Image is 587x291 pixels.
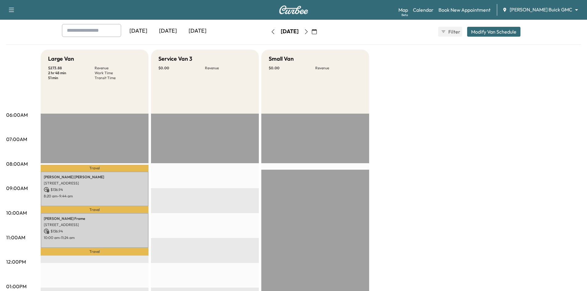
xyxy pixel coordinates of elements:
p: Revenue [315,66,362,71]
p: 12:00PM [6,258,26,265]
p: [PERSON_NAME] [PERSON_NAME] [44,175,145,180]
p: 11:00AM [6,234,25,241]
h5: Large Van [48,55,74,63]
p: 06:00AM [6,111,28,119]
div: [DATE] [183,24,212,38]
a: MapBeta [398,6,408,14]
h5: Small Van [269,55,294,63]
p: Revenue [95,66,141,71]
p: 2 hr 48 min [48,71,95,75]
p: Transit Time [95,75,141,80]
button: Modify Van Schedule [467,27,520,37]
img: Curbee Logo [279,6,308,14]
p: Travel [41,248,149,256]
div: [DATE] [281,28,299,35]
div: Beta [402,13,408,17]
p: $ 136.94 [44,228,145,234]
p: Travel [41,165,149,172]
p: 8:20 am - 9:44 am [44,194,145,199]
p: $ 273.88 [48,66,95,71]
h5: Service Van 3 [158,55,192,63]
span: Filter [448,28,459,35]
p: 10:00 am - 11:24 am [44,235,145,240]
p: [STREET_ADDRESS] [44,181,145,186]
p: $ 0.00 [269,66,315,71]
div: [DATE] [124,24,153,38]
p: [STREET_ADDRESS] [44,222,145,227]
p: Travel [41,206,149,213]
a: Book New Appointment [438,6,491,14]
p: 08:00AM [6,160,28,168]
div: [DATE] [153,24,183,38]
p: 10:00AM [6,209,27,216]
p: 01:00PM [6,283,26,290]
p: Revenue [205,66,251,71]
p: $ 136.94 [44,187,145,192]
p: 09:00AM [6,184,28,192]
span: [PERSON_NAME] Buick GMC [510,6,572,13]
button: Filter [438,27,462,37]
p: 07:00AM [6,135,27,143]
p: $ 0.00 [158,66,205,71]
p: Work Time [95,71,141,75]
a: Calendar [413,6,434,14]
p: [PERSON_NAME] Frame [44,216,145,221]
p: 51 min [48,75,95,80]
